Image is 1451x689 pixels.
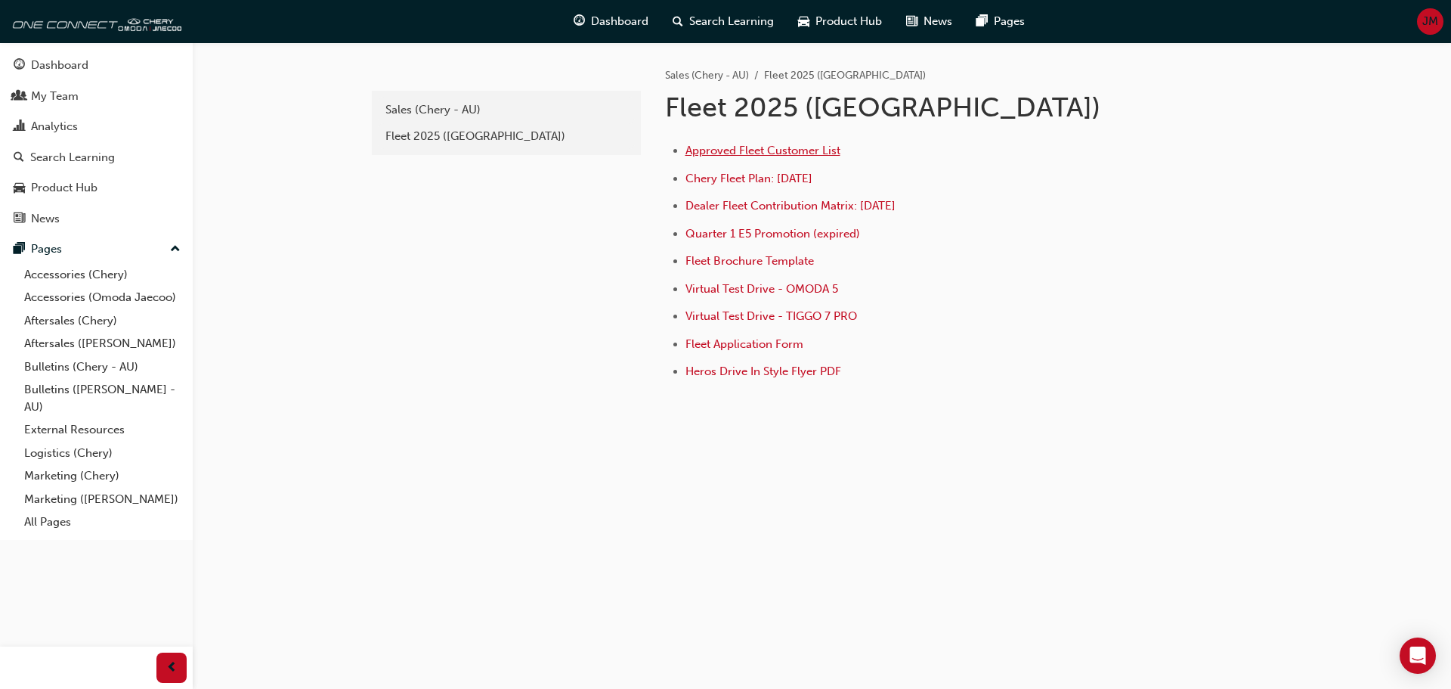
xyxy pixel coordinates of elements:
[6,113,187,141] a: Analytics
[685,227,860,241] a: Quarter 1 E5 Promotion (expired)
[6,144,187,172] a: Search Learning
[685,172,812,185] a: Chery Fleet Plan: [DATE]
[591,13,648,30] span: Dashboard
[665,69,749,82] a: Sales (Chery - AU)
[6,174,187,202] a: Product Hub
[31,118,78,135] div: Analytics
[18,442,187,465] a: Logistics (Chery)
[685,365,841,378] a: Heros Drive In Style Flyer PDF
[31,57,88,74] div: Dashboard
[18,464,187,488] a: Marketing (Chery)
[976,12,988,31] span: pages-icon
[31,179,97,197] div: Product Hub
[18,332,187,355] a: Aftersales ([PERSON_NAME])
[8,6,181,36] img: oneconnect
[385,128,627,145] div: Fleet 2025 ([GEOGRAPHIC_DATA])
[378,123,635,150] a: Fleet 2025 ([GEOGRAPHIC_DATA])
[924,13,952,30] span: News
[30,149,115,166] div: Search Learning
[14,120,25,134] span: chart-icon
[6,82,187,110] a: My Team
[166,659,178,678] span: prev-icon
[18,511,187,534] a: All Pages
[661,6,786,37] a: search-iconSearch Learning
[689,13,774,30] span: Search Learning
[6,235,187,263] button: Pages
[685,254,814,268] a: Fleet Brochure Template
[18,309,187,333] a: Aftersales (Chery)
[378,97,635,123] a: Sales (Chery - AU)
[6,48,187,235] button: DashboardMy TeamAnalyticsSearch LearningProduct HubNews
[685,144,840,157] a: Approved Fleet Customer List
[685,199,896,213] a: Dealer Fleet Contribution Matrix: [DATE]
[14,243,25,256] span: pages-icon
[18,488,187,511] a: Marketing ([PERSON_NAME])
[685,337,803,351] a: Fleet Application Form
[894,6,964,37] a: news-iconNews
[18,286,187,309] a: Accessories (Omoda Jaecoo)
[14,182,25,195] span: car-icon
[18,418,187,442] a: External Resources
[18,263,187,287] a: Accessories (Chery)
[170,240,181,259] span: up-icon
[994,13,1025,30] span: Pages
[906,12,917,31] span: news-icon
[31,88,79,105] div: My Team
[1417,8,1443,35] button: JM
[764,67,926,85] li: Fleet 2025 ([GEOGRAPHIC_DATA])
[6,51,187,79] a: Dashboard
[1400,638,1436,674] div: Open Intercom Messenger
[18,355,187,379] a: Bulletins (Chery - AU)
[1422,13,1438,30] span: JM
[31,210,60,228] div: News
[14,90,25,104] span: people-icon
[14,213,25,226] span: news-icon
[786,6,894,37] a: car-iconProduct Hub
[685,282,838,296] a: Virtual Test Drive - OMODA 5
[31,241,62,258] div: Pages
[14,59,25,73] span: guage-icon
[815,13,882,30] span: Product Hub
[18,378,187,418] a: Bulletins ([PERSON_NAME] - AU)
[665,91,1161,124] h1: Fleet 2025 ([GEOGRAPHIC_DATA])
[385,101,627,119] div: Sales (Chery - AU)
[574,12,585,31] span: guage-icon
[673,12,683,31] span: search-icon
[964,6,1037,37] a: pages-iconPages
[14,151,24,165] span: search-icon
[798,12,809,31] span: car-icon
[562,6,661,37] a: guage-iconDashboard
[6,205,187,233] a: News
[685,309,857,323] a: Virtual Test Drive - TIGGO 7 PRO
